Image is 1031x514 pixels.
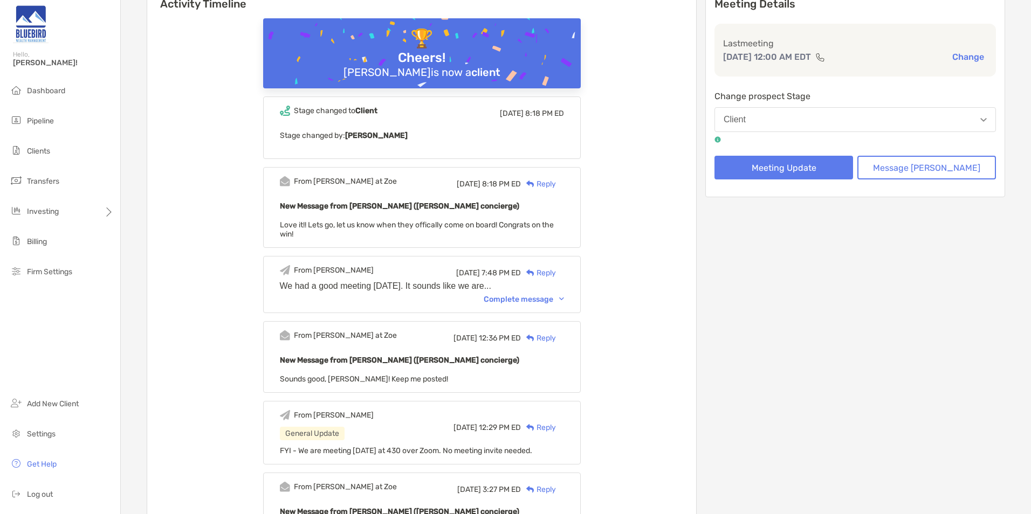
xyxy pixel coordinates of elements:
[10,487,23,500] img: logout icon
[10,457,23,470] img: get-help icon
[27,147,50,156] span: Clients
[521,267,556,279] div: Reply
[521,332,556,344] div: Reply
[27,399,79,408] span: Add New Client
[406,28,437,50] div: 🏆
[394,50,450,66] div: Cheers!
[479,423,521,432] span: 12:29 PM ED
[500,109,524,118] span: [DATE]
[294,411,374,420] div: From [PERSON_NAME]
[27,267,72,276] span: Firm Settings
[526,424,534,431] img: Reply icon
[10,84,23,96] img: dashboard icon
[10,204,23,217] img: investing icon
[294,106,377,115] div: Stage changed to
[10,114,23,127] img: pipeline icon
[526,269,534,276] img: Reply icon
[521,178,556,190] div: Reply
[482,179,521,189] span: 8:18 PM ED
[723,37,987,50] p: Last meeting
[471,66,500,79] b: client
[815,53,825,61] img: communication type
[457,179,480,189] span: [DATE]
[714,156,853,179] button: Meeting Update
[280,281,564,291] div: We had a good meeting [DATE]. It sounds like we are...
[280,446,532,455] span: FYI - We are meeting [DATE] at 430 over Zoom. No meeting invite needed.
[339,66,505,79] div: [PERSON_NAME] is now a
[483,485,521,494] span: 3:27 PM ED
[521,484,556,495] div: Reply
[280,129,564,142] p: Stage changed by:
[27,116,54,126] span: Pipeline
[280,427,345,440] div: General Update
[27,237,47,246] span: Billing
[27,490,53,499] span: Log out
[355,106,377,115] b: Client
[521,422,556,433] div: Reply
[714,136,721,143] img: tooltip
[280,176,290,186] img: Event icon
[10,234,23,247] img: billing icon
[280,265,290,275] img: Event icon
[714,89,996,103] p: Change prospect Stage
[27,177,59,186] span: Transfers
[723,50,811,64] p: [DATE] 12:00 AM EDT
[345,131,408,140] b: [PERSON_NAME]
[294,331,397,340] div: From [PERSON_NAME] at Zoe
[857,156,996,179] button: Message [PERSON_NAME]
[526,335,534,342] img: Reply icon
[263,18,581,112] img: Confetti
[280,106,290,116] img: Event icon
[10,427,23,440] img: settings icon
[280,220,554,239] span: Love it!! Lets go, let us know when they offically come on board! Congrats on the win!
[457,485,481,494] span: [DATE]
[484,295,564,304] div: Complete message
[10,174,23,187] img: transfers icon
[280,330,290,341] img: Event icon
[482,268,521,277] span: 7:48 PM ED
[280,202,519,211] b: New Message from [PERSON_NAME] ([PERSON_NAME] concierge)
[294,266,374,275] div: From [PERSON_NAME]
[27,86,65,95] span: Dashboard
[13,4,49,43] img: Zoe Logo
[10,265,23,277] img: firm-settings icon
[10,144,23,157] img: clients icon
[559,297,564,301] img: Chevron icon
[479,334,521,343] span: 12:36 PM ED
[27,460,57,469] span: Get Help
[980,118,987,122] img: Open dropdown arrow
[525,109,564,118] span: 8:18 PM ED
[714,107,996,132] button: Client
[724,115,746,124] div: Client
[13,58,114,67] span: [PERSON_NAME]!
[526,486,534,493] img: Reply icon
[453,334,477,343] span: [DATE]
[10,397,23,409] img: add_new_client icon
[294,177,397,186] div: From [PERSON_NAME] at Zoe
[280,356,519,365] b: New Message from [PERSON_NAME] ([PERSON_NAME] concierge)
[526,180,534,187] img: Reply icon
[294,482,397,491] div: From [PERSON_NAME] at Zoe
[280,410,290,420] img: Event icon
[949,51,987,62] button: Change
[453,423,477,432] span: [DATE]
[280,374,448,384] span: Sounds good, [PERSON_NAME]! Keep me posted!
[456,268,480,277] span: [DATE]
[27,429,56,439] span: Settings
[27,207,59,216] span: Investing
[280,482,290,492] img: Event icon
